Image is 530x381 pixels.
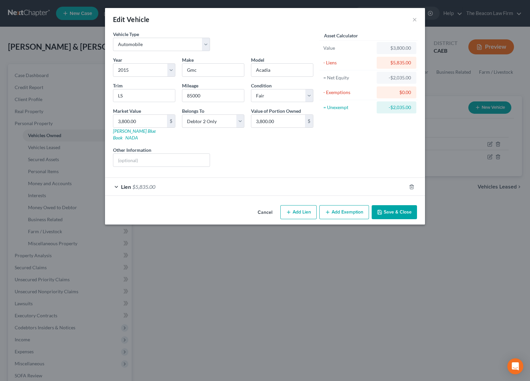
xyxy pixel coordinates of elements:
[113,82,123,89] label: Trim
[319,205,369,219] button: Add Exemption
[121,183,131,190] span: Lien
[323,74,374,81] div: = Net Equity
[382,59,411,66] div: $5,835.00
[251,82,272,89] label: Condition
[132,183,155,190] span: $5,835.00
[167,115,175,127] div: $
[182,64,244,76] input: ex. Nissan
[305,115,313,127] div: $
[182,57,194,63] span: Make
[113,146,151,153] label: Other Information
[323,45,374,51] div: Value
[251,56,264,63] label: Model
[113,15,150,24] div: Edit Vehicle
[382,45,411,51] div: $3,800.00
[251,107,301,114] label: Value of Portion Owned
[382,89,411,96] div: $0.00
[113,107,141,114] label: Market Value
[182,108,204,114] span: Belongs To
[323,104,374,111] div: = Unexempt
[323,89,374,96] div: - Exemptions
[382,74,411,81] div: -$2,035.00
[280,205,317,219] button: Add Lien
[113,56,122,63] label: Year
[372,205,417,219] button: Save & Close
[125,135,138,140] a: NADA
[323,59,374,66] div: - Liens
[113,115,167,127] input: 0.00
[324,32,358,39] label: Asset Calculator
[251,64,313,76] input: ex. Altima
[113,89,175,102] input: ex. LS, LT, etc
[182,89,244,102] input: --
[113,154,210,166] input: (optional)
[507,358,523,374] div: Open Intercom Messenger
[113,31,139,38] label: Vehicle Type
[251,115,305,127] input: 0.00
[412,15,417,23] button: ×
[182,82,198,89] label: Mileage
[252,206,278,219] button: Cancel
[113,128,156,140] a: [PERSON_NAME] Blue Book
[382,104,411,111] div: -$2,035.00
